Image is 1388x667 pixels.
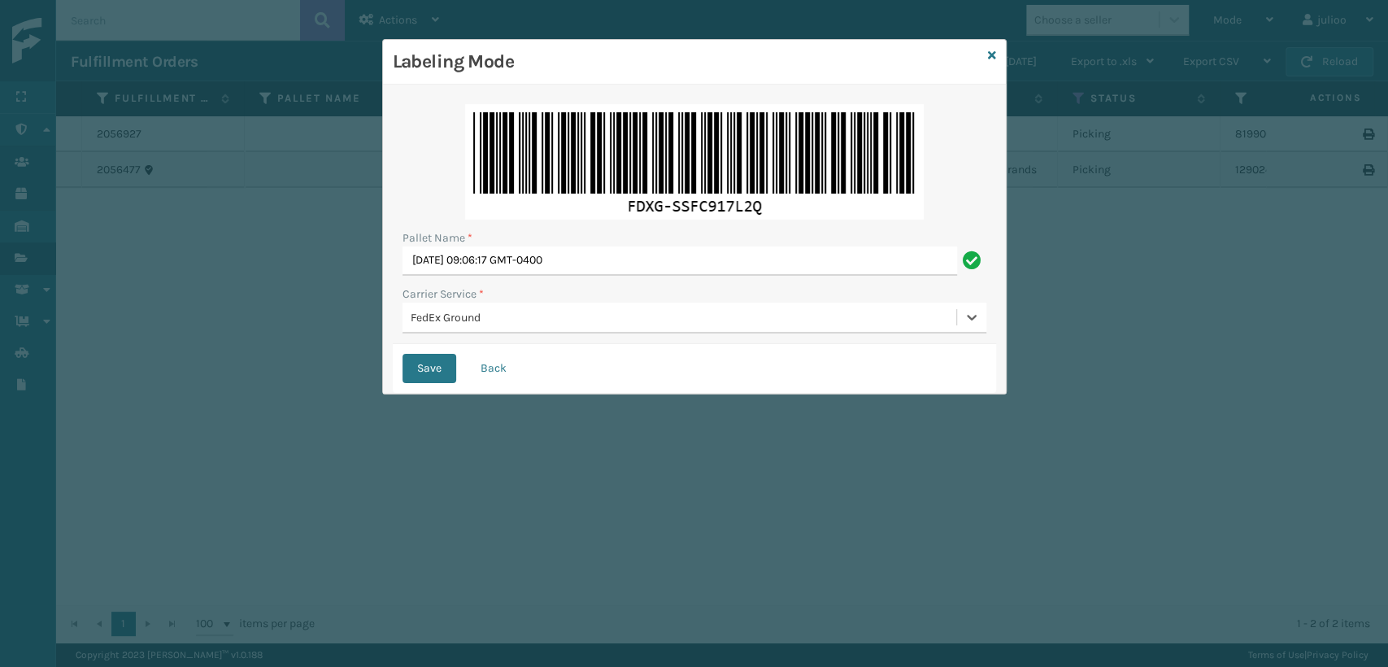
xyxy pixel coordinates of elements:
label: Carrier Service [402,286,484,303]
div: FedEx Ground [411,309,958,326]
button: Save [402,354,456,383]
label: Pallet Name [402,229,472,246]
button: Back [466,354,521,383]
h3: Labeling Mode [393,50,981,74]
img: L+U0rQAAAAZJREFUAwBo+ONbes2+uQAAAABJRU5ErkJggg== [465,104,924,220]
